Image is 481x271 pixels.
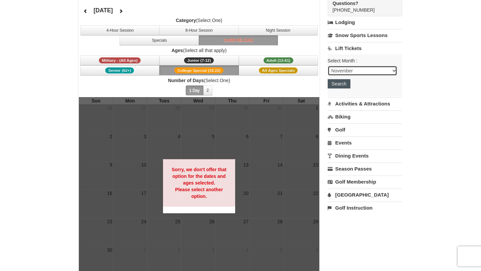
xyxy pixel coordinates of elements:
[105,67,134,73] span: Senior (62+)
[264,57,294,63] span: Adult (13-61)
[80,55,160,65] button: Military - (All Ages)
[168,78,204,83] strong: Number of Days
[238,25,318,35] button: Night Session
[328,110,402,123] a: Biking
[79,47,319,54] label: (Select all that apply)
[328,57,397,64] label: Select Month :
[203,85,213,95] button: 2
[174,67,223,73] span: College Special (18-22)
[328,16,402,28] a: Lodging
[94,7,113,14] h4: [DATE]
[328,202,402,214] a: Golf Instruction
[328,29,402,41] a: Snow Sports Lessons
[239,55,318,65] button: Adult (13-61)
[171,48,183,53] strong: Ages
[120,35,199,45] button: Specials
[333,1,358,6] strong: Questions?
[79,17,319,24] label: (Select One)
[159,55,239,65] button: Junior (7-12)
[328,189,402,201] a: [GEOGRAPHIC_DATA]
[159,65,239,75] button: College Special (18-22)
[239,65,318,75] button: All Ages Specials
[79,77,319,84] label: (Select One)
[328,137,402,149] a: Events
[81,25,160,35] button: 4-Hour Session
[184,57,214,63] span: Junior (7-12)
[186,85,203,95] button: 1 Day
[328,123,402,136] a: Golf
[176,18,196,23] strong: Category
[99,57,141,63] span: Military - (All Ages)
[328,79,350,88] button: Search
[80,65,160,75] button: Senior (62+)
[328,97,402,110] a: Activities & Attractions
[172,167,226,199] strong: Sorry, we don't offer that option for the dates and ages selected. Please select another option.
[328,150,402,162] a: Dining Events
[159,25,239,35] button: 8-Hour Session
[199,35,278,45] button: Card Reload
[328,42,402,54] a: Lift Tickets
[259,67,298,73] span: All Ages Specials
[328,176,402,188] a: Golf Membership
[328,163,402,175] a: Season Passes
